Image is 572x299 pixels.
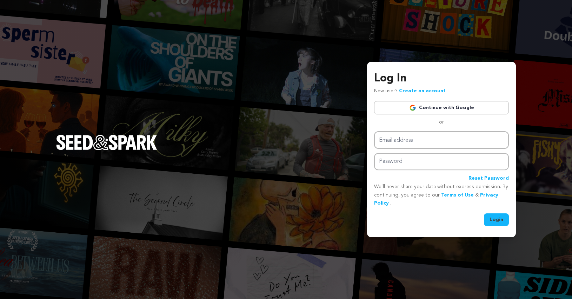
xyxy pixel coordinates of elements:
h3: Log In [374,70,509,87]
p: New user? [374,87,446,95]
button: Login [484,213,509,226]
input: Password [374,153,509,170]
a: Terms of Use [441,193,474,198]
img: Seed&Spark Logo [56,135,157,150]
a: Create an account [399,88,446,93]
p: We’ll never share your data without express permission. By continuing, you agree to our & . [374,183,509,208]
a: Continue with Google [374,101,509,114]
input: Email address [374,131,509,149]
a: Reset Password [468,174,509,183]
a: Seed&Spark Homepage [56,135,157,164]
span: or [435,119,448,126]
img: Google logo [409,104,416,111]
